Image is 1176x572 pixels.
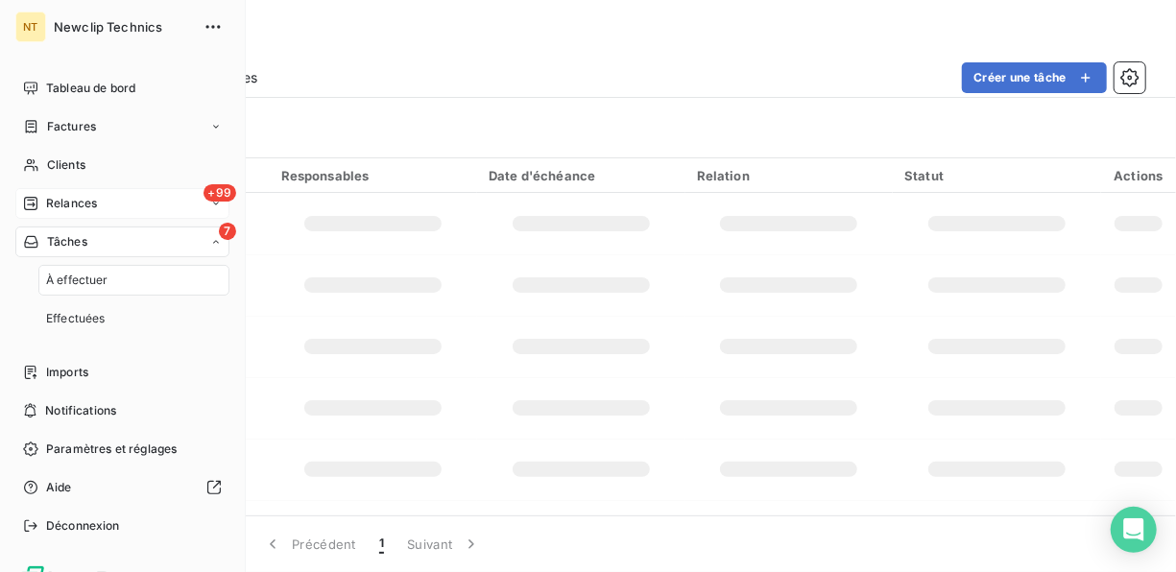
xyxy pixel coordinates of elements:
[15,12,46,42] div: NT
[47,156,85,174] span: Clients
[54,19,192,35] span: Newclip Technics
[45,402,116,419] span: Notifications
[46,479,72,496] span: Aide
[396,524,492,564] button: Suivant
[281,168,467,183] div: Responsables
[204,184,236,202] span: +99
[46,441,177,458] span: Paramètres et réglages
[46,517,120,535] span: Déconnexion
[46,310,106,327] span: Effectuées
[962,62,1107,93] button: Créer une tâche
[47,233,87,250] span: Tâches
[489,168,674,183] div: Date d'échéance
[219,223,236,240] span: 7
[46,272,108,289] span: À effectuer
[1111,507,1157,553] div: Open Intercom Messenger
[15,472,229,503] a: Aide
[379,535,384,554] span: 1
[46,80,135,97] span: Tableau de bord
[252,524,368,564] button: Précédent
[1113,168,1164,183] div: Actions
[47,118,96,135] span: Factures
[46,364,88,381] span: Imports
[368,524,396,564] button: 1
[697,168,882,183] div: Relation
[46,195,97,212] span: Relances
[904,168,1090,183] div: Statut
